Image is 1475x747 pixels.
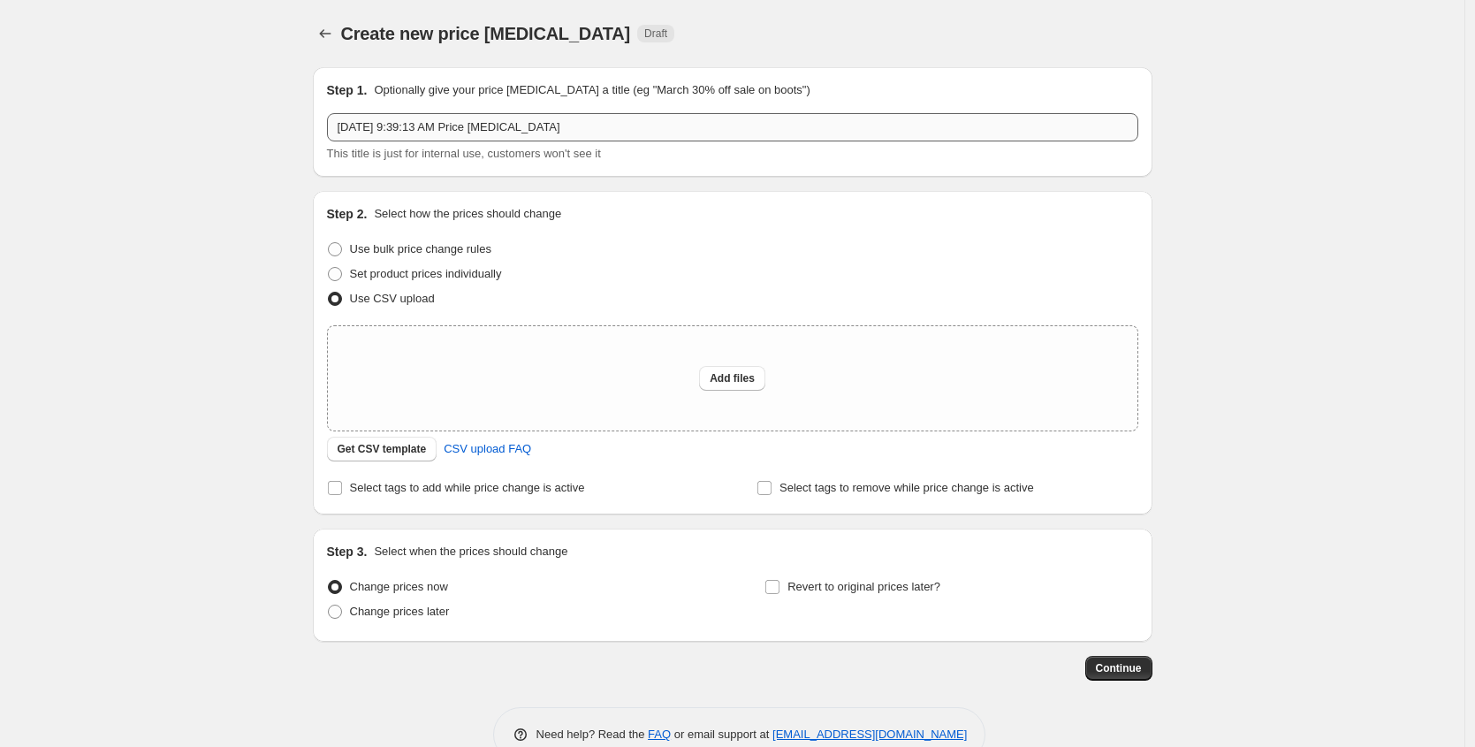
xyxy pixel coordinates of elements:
[327,147,601,160] span: This title is just for internal use, customers won't see it
[699,366,765,391] button: Add files
[779,481,1034,494] span: Select tags to remove while price change is active
[710,371,755,385] span: Add files
[350,605,450,618] span: Change prices later
[374,81,810,99] p: Optionally give your price [MEDICAL_DATA] a title (eg "March 30% off sale on boots")
[374,543,567,560] p: Select when the prices should change
[327,113,1138,141] input: 30% off holiday sale
[350,481,585,494] span: Select tags to add while price change is active
[671,728,772,741] span: or email support at
[350,242,491,255] span: Use bulk price change rules
[350,580,448,593] span: Change prices now
[327,437,437,461] button: Get CSV template
[350,292,435,305] span: Use CSV upload
[338,442,427,456] span: Get CSV template
[1085,656,1152,681] button: Continue
[444,440,531,458] span: CSV upload FAQ
[341,24,631,43] span: Create new price [MEDICAL_DATA]
[327,205,368,223] h2: Step 2.
[787,580,940,593] span: Revert to original prices later?
[772,728,967,741] a: [EMAIL_ADDRESS][DOMAIN_NAME]
[1096,661,1142,675] span: Continue
[644,27,667,41] span: Draft
[313,21,338,46] button: Price change jobs
[327,81,368,99] h2: Step 1.
[536,728,649,741] span: Need help? Read the
[433,435,542,463] a: CSV upload FAQ
[648,728,671,741] a: FAQ
[327,543,368,560] h2: Step 3.
[374,205,561,223] p: Select how the prices should change
[350,267,502,280] span: Set product prices individually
